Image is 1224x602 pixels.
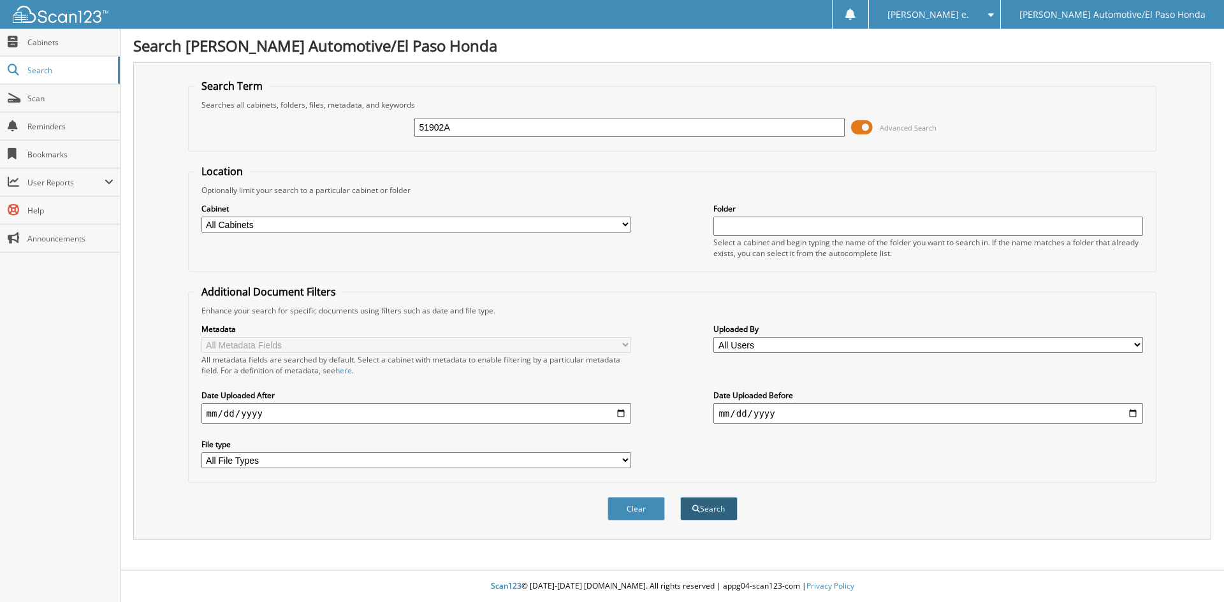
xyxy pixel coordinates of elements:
[195,164,249,178] legend: Location
[201,354,631,376] div: All metadata fields are searched by default. Select a cabinet with metadata to enable filtering b...
[27,149,113,160] span: Bookmarks
[27,93,113,104] span: Scan
[27,177,105,188] span: User Reports
[195,285,342,299] legend: Additional Document Filters
[201,203,631,214] label: Cabinet
[195,185,1150,196] div: Optionally limit your search to a particular cabinet or folder
[608,497,665,520] button: Clear
[713,403,1143,424] input: end
[27,233,113,244] span: Announcements
[887,11,969,18] span: [PERSON_NAME] e.
[201,439,631,450] label: File type
[806,580,854,591] a: Privacy Policy
[880,123,936,133] span: Advanced Search
[335,365,352,376] a: here
[1019,11,1206,18] span: [PERSON_NAME] Automotive/El Paso Honda
[27,205,113,216] span: Help
[27,65,112,76] span: Search
[27,37,113,48] span: Cabinets
[133,35,1211,56] h1: Search [PERSON_NAME] Automotive/El Paso Honda
[201,403,631,424] input: start
[201,390,631,401] label: Date Uploaded After
[195,79,269,93] legend: Search Term
[13,6,108,23] img: scan123-logo-white.svg
[491,580,521,591] span: Scan123
[195,99,1150,110] div: Searches all cabinets, folders, files, metadata, and keywords
[713,324,1143,334] label: Uploaded By
[680,497,738,520] button: Search
[713,203,1143,214] label: Folder
[713,390,1143,401] label: Date Uploaded Before
[27,121,113,132] span: Reminders
[195,305,1150,316] div: Enhance your search for specific documents using filters such as date and file type.
[713,237,1143,259] div: Select a cabinet and begin typing the name of the folder you want to search in. If the name match...
[120,571,1224,602] div: © [DATE]-[DATE] [DOMAIN_NAME]. All rights reserved | appg04-scan123-com |
[201,324,631,334] label: Metadata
